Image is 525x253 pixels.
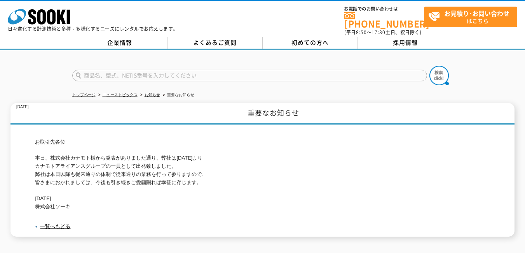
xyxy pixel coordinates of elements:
[72,70,427,81] input: 商品名、型式、NETIS番号を入力してください
[145,93,160,97] a: お知らせ
[429,66,449,85] img: btn_search.png
[344,29,421,36] span: (平日 ～ 土日、祝日除く)
[291,38,329,47] span: 初めての方へ
[103,93,138,97] a: ニューストピックス
[358,37,453,49] a: 採用情報
[167,37,263,49] a: よくあるご質問
[72,37,167,49] a: 企業情報
[10,103,515,125] h1: 重要なお知らせ
[35,138,490,211] p: お取引先各位 本日、株式会社カナモト様から発表がありました通り、弊社は[DATE]より カナモトアライアンスグループの一員として出発致しました。 弊社は本日以降も従来通りの体制で従来通りの業務を...
[16,103,28,111] p: [DATE]
[8,26,178,31] p: 日々進化する計測技術と多種・多様化するニーズにレンタルでお応えします。
[428,7,517,26] span: はこちら
[444,9,509,18] strong: お見積り･お問い合わせ
[372,29,385,36] span: 17:30
[356,29,367,36] span: 8:50
[344,12,424,28] a: [PHONE_NUMBER]
[424,7,517,27] a: お見積り･お問い合わせはこちら
[161,91,194,99] li: 重要なお知らせ
[40,223,70,229] a: 一覧へもどる
[72,93,96,97] a: トップページ
[344,7,424,11] span: お電話でのお問い合わせは
[263,37,358,49] a: 初めての方へ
